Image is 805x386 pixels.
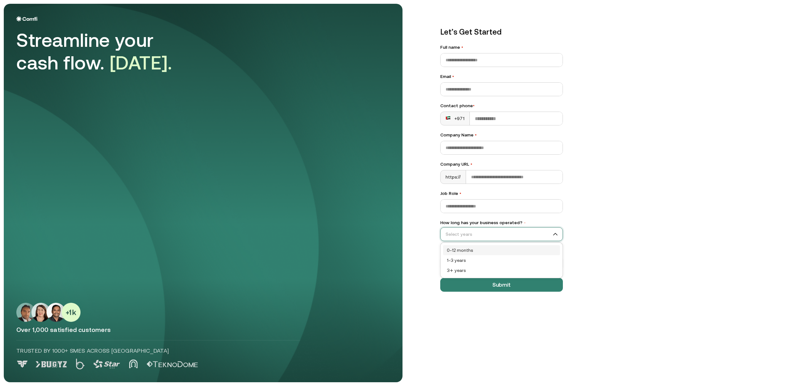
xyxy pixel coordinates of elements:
label: Full name [440,44,563,51]
div: Streamline your cash flow. [16,29,192,74]
div: 0–12 months [447,247,556,254]
p: Over 1,000 satisfied customers [16,326,390,334]
button: Submit [440,278,563,292]
img: Logo [16,16,37,21]
div: 0–12 months [443,245,560,255]
div: https:// [441,170,466,184]
div: 1–3 years [443,255,560,265]
span: • [470,162,472,167]
span: • [524,221,526,225]
img: Logo 4 [129,359,138,368]
div: 3+ years [447,267,556,274]
span: • [473,103,475,108]
img: Logo 0 [16,361,28,368]
span: [DATE]. [110,52,172,74]
img: Logo 2 [76,359,85,369]
p: Let’s Get Started [440,26,563,38]
p: Trusted by 1000+ SMEs across [GEOGRAPHIC_DATA] [16,347,300,355]
img: Logo 1 [36,361,67,367]
div: 3+ years [443,265,560,275]
div: +971 [446,115,464,122]
span: • [461,45,463,50]
label: Job Role [440,190,563,197]
div: Contact phone [440,102,563,109]
span: • [475,132,477,137]
span: • [459,191,461,196]
label: Email [440,73,563,80]
img: Logo 5 [147,361,198,367]
label: How long has your business operated? [440,219,563,226]
label: Company Name [440,132,563,138]
label: Company URL [440,161,563,168]
span: • [452,74,454,79]
img: Logo 3 [93,360,120,368]
div: 1–3 years [447,257,556,264]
